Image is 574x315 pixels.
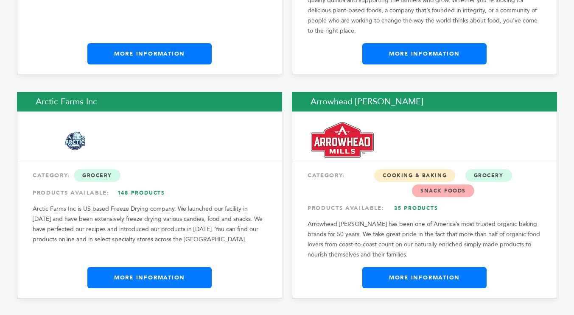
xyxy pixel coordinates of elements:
a: 35 Products [386,201,446,216]
img: Arrowhead Mills [311,122,374,158]
a: 148 Products [112,185,171,201]
p: Arrowhead [PERSON_NAME] has been one of America’s most trusted organic baking brands for 50 years... [308,219,541,260]
img: Arctic Farms Inc [36,126,115,155]
a: More Information [87,43,212,64]
a: More Information [362,43,487,64]
h2: Arrowhead [PERSON_NAME] [292,92,557,112]
h2: Arctic Farms Inc [17,92,282,112]
a: More Information [362,267,487,288]
div: PRODUCTS AVAILABLE: [308,201,541,216]
span: Snack Foods [412,184,474,197]
a: More Information [87,267,212,288]
span: Grocery [465,169,512,182]
div: PRODUCTS AVAILABLE: [33,185,266,201]
span: Cooking & Baking [374,169,455,182]
p: Arctic Farms Inc is US based Freeze Drying company. We launched our facility in [DATE] and have b... [33,204,266,245]
span: Grocery [74,169,120,182]
div: CATEGORY: [33,168,266,183]
div: CATEGORY: [308,168,541,198]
